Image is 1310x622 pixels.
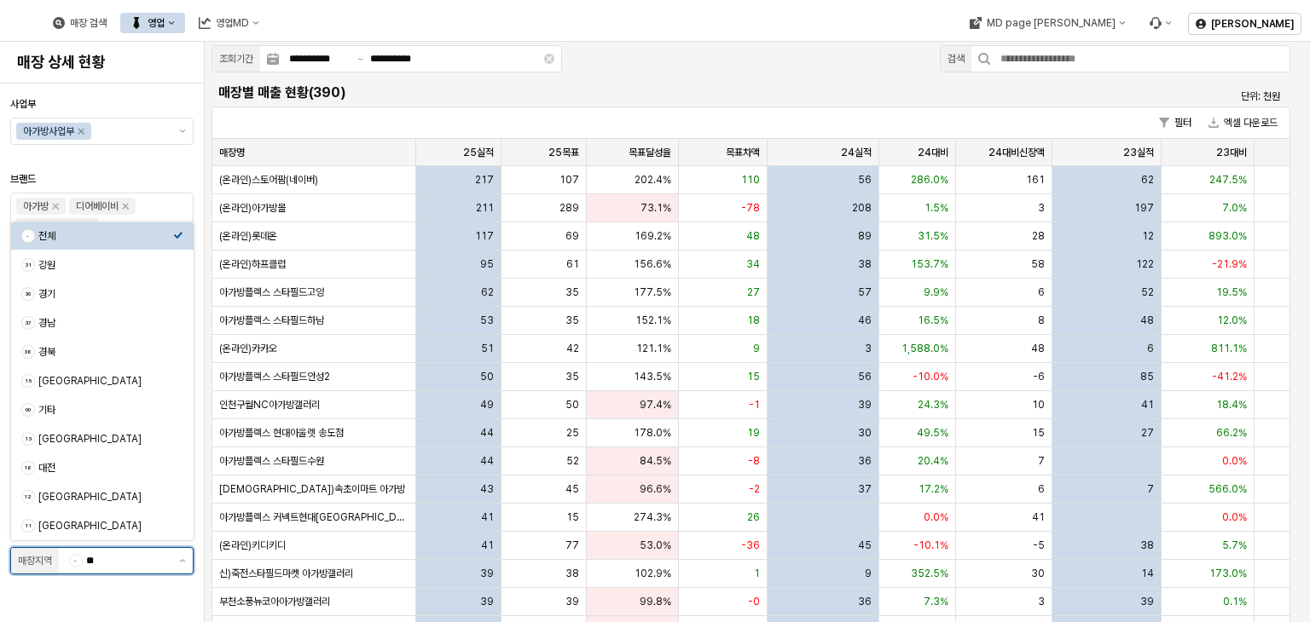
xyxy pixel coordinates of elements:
div: 영업 [148,17,165,29]
div: 검색 [948,50,965,67]
span: 인천구월NC아가방갤러리 [219,398,320,412]
span: 202.4% [635,173,671,187]
div: Remove 아가방 [52,203,59,210]
span: 1.5% [925,201,948,215]
span: 247.5% [1209,173,1247,187]
div: 매장 검색 [70,17,107,29]
span: 48 [1140,314,1154,327]
span: 16 [22,462,34,474]
span: 153.7% [911,257,948,271]
div: [GEOGRAPHIC_DATA] [38,519,173,533]
p: [PERSON_NAME] [1211,17,1294,31]
span: 35 [565,370,579,383]
span: 10 [1032,398,1045,412]
span: 28 [1032,229,1045,243]
span: 41 [481,510,494,524]
span: 289 [559,201,579,215]
span: (온라인)스토어팜(네이버) [219,173,318,187]
span: 3 [1038,201,1045,215]
span: 42 [566,342,579,355]
h4: 매장 상세 현황 [17,54,187,71]
span: -1 [749,398,760,412]
span: 95 [480,257,494,271]
span: 893.0% [1209,229,1247,243]
span: 211 [476,201,494,215]
span: 25 [566,426,579,440]
div: Menu item 6 [1139,13,1181,33]
span: 9 [865,567,872,580]
span: 아가방플렉스 커넥트현대[GEOGRAPHIC_DATA] [219,510,409,524]
span: 39 [480,567,494,580]
span: 31 [22,259,34,271]
span: 37 [22,317,34,329]
span: -78 [741,201,760,215]
span: 43 [480,482,494,496]
div: [GEOGRAPHIC_DATA] [38,432,173,446]
div: 매장 검색 [43,13,117,33]
span: 6 [1147,342,1154,355]
div: 강원 [38,258,173,272]
span: -36 [741,538,760,552]
span: 9.9% [924,285,948,299]
span: 9 [753,342,760,355]
span: 26 [747,510,760,524]
div: 기타 [38,403,173,417]
span: 아가방플렉스 스타필드안성2 [219,370,330,383]
span: - [70,555,82,567]
span: 286.0% [911,173,948,187]
span: 부천소풍뉴코아아가방갤러리 [219,595,330,608]
span: 20.4% [918,454,948,468]
span: 173.0% [1209,567,1247,580]
div: Select an option [11,222,194,541]
span: (온라인)키디키디 [219,538,286,552]
span: 52 [1141,285,1154,299]
div: Remove 아가방사업부 [78,128,84,135]
span: 50 [565,398,579,412]
span: -8 [748,454,760,468]
span: 24.3% [918,398,948,412]
button: 제안 사항 표시 [172,118,193,144]
span: 46 [858,314,872,327]
div: 영업MD [216,17,249,29]
span: 197 [1134,201,1154,215]
span: -10.1% [913,538,948,552]
span: -0 [748,595,760,608]
span: 1,588.0% [901,342,948,355]
span: 11 [22,520,34,532]
div: 냅베이비(공통) [23,218,81,235]
span: 48 [1031,342,1045,355]
span: 44 [480,426,494,440]
span: 36 [858,595,872,608]
span: 아가방플렉스 스타필드수원 [219,454,324,468]
span: 143.5% [634,370,671,383]
span: 00 [22,404,34,416]
span: 19.5% [1216,285,1247,299]
span: 156.6% [634,257,671,271]
span: -41.2% [1212,370,1247,383]
button: 제안 사항 표시 [172,548,193,573]
span: 122 [1136,257,1154,271]
span: 39 [480,595,494,608]
span: 117 [475,229,494,243]
span: 7.3% [924,595,948,608]
span: 62 [1141,173,1154,187]
span: 7 [1147,482,1154,496]
span: 56 [858,173,872,187]
span: 15 [22,375,34,387]
span: 15 [1032,426,1045,440]
span: 99.8% [640,595,671,608]
p: 단위: 천원 [1121,89,1280,104]
span: 14 [1141,567,1154,580]
div: [GEOGRAPHIC_DATA] [38,490,173,504]
span: 97.4% [640,398,671,412]
span: 58 [1031,257,1045,271]
span: (온라인)카카오 [219,342,277,355]
span: 49 [480,398,494,412]
span: 52 [566,454,579,468]
span: -6 [1033,370,1045,383]
span: 208 [852,201,872,215]
span: 36 [858,454,872,468]
div: 경북 [38,345,173,359]
span: 사업부 [10,98,36,110]
span: 96.6% [640,482,671,496]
